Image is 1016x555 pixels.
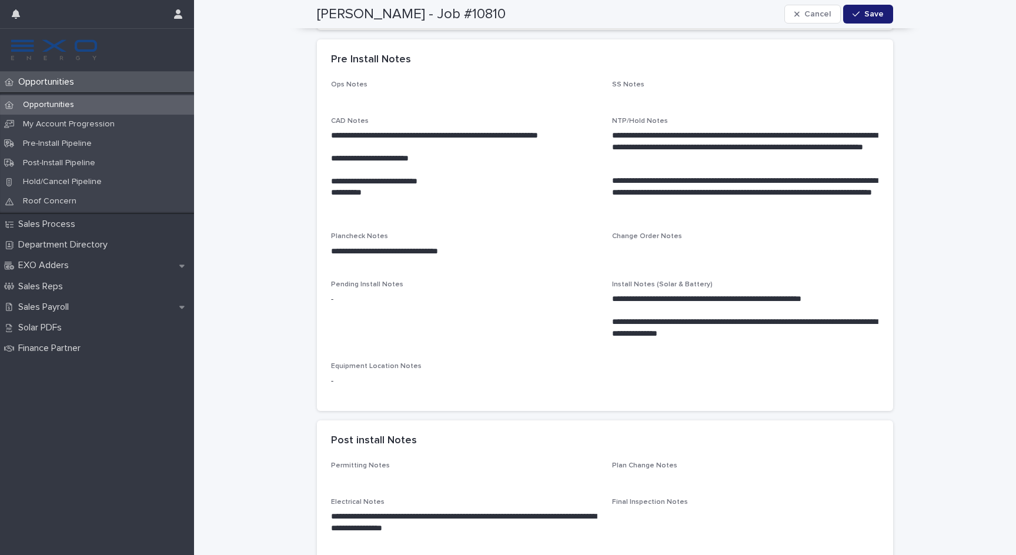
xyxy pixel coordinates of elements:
span: Change Order Notes [612,233,682,240]
span: Plancheck Notes [331,233,388,240]
p: Post-Install Pipeline [14,158,105,168]
span: Save [864,10,884,18]
p: Finance Partner [14,343,90,354]
span: Plan Change Notes [612,462,677,469]
span: CAD Notes [331,118,369,125]
span: Permitting Notes [331,462,390,469]
p: Sales Process [14,219,85,230]
button: Save [843,5,893,24]
p: Sales Reps [14,281,72,292]
span: Install Notes (Solar & Battery) [612,281,713,288]
p: Solar PDFs [14,322,71,333]
p: My Account Progression [14,119,124,129]
img: FKS5r6ZBThi8E5hshIGi [9,38,99,62]
span: Electrical Notes [331,499,385,506]
span: Final Inspection Notes [612,499,688,506]
span: NTP/Hold Notes [612,118,668,125]
p: Hold/Cancel Pipeline [14,177,111,187]
p: Opportunities [14,100,83,110]
span: Pending Install Notes [331,281,403,288]
p: Opportunities [14,76,83,88]
p: Sales Payroll [14,302,78,313]
h2: Post install Notes [331,434,417,447]
p: - [331,293,598,306]
p: Pre-Install Pipeline [14,139,101,149]
h2: Pre Install Notes [331,54,411,66]
h2: [PERSON_NAME] - Job #10810 [317,6,506,23]
span: Ops Notes [331,81,367,88]
p: Department Directory [14,239,117,250]
p: Roof Concern [14,196,86,206]
span: Equipment Location Notes [331,363,422,370]
span: Cancel [804,10,831,18]
button: Cancel [784,5,841,24]
span: SS Notes [612,81,644,88]
p: EXO Adders [14,260,78,271]
p: - [331,375,879,387]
